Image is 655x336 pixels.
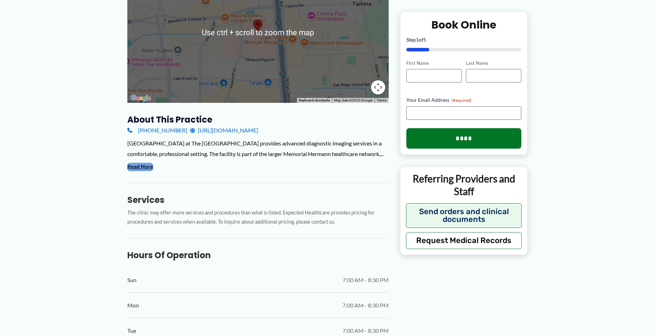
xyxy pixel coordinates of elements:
[406,172,522,198] p: Referring Providers and Staff
[342,300,389,311] span: 7:00 AM - 8:30 PM
[406,203,522,228] button: Send orders and clinical documents
[299,98,330,103] button: Keyboard shortcuts
[129,94,152,103] img: Google
[127,194,389,205] h3: Services
[127,163,153,171] button: Read More
[423,36,426,42] span: 5
[406,97,522,104] label: Your Email Address
[406,37,522,42] p: Step of
[406,60,462,66] label: First Name
[190,125,258,136] a: [URL][DOMAIN_NAME]
[127,125,187,136] a: [PHONE_NUMBER]
[127,250,389,261] h3: Hours of Operation
[371,80,385,94] button: Map camera controls
[127,138,389,159] div: [GEOGRAPHIC_DATA] at The [GEOGRAPHIC_DATA] provides advanced diagnostic imaging services in a com...
[127,325,136,336] span: Tue
[406,18,522,31] h2: Book Online
[406,232,522,249] button: Request Medical Records
[129,94,152,103] a: Open this area in Google Maps (opens a new window)
[127,300,139,311] span: Mon
[451,98,472,103] span: (Required)
[377,98,387,102] a: Terms (opens in new tab)
[342,325,389,336] span: 7:00 AM - 8:30 PM
[127,275,137,285] span: Sun
[334,98,372,102] span: Map data ©2025 Google
[466,60,521,66] label: Last Name
[127,114,389,125] h3: About this practice
[127,208,389,227] p: The clinic may offer more services and procedures than what is listed. Expected Healthcare provid...
[342,275,389,285] span: 7:00 AM - 8:30 PM
[416,36,419,42] span: 1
